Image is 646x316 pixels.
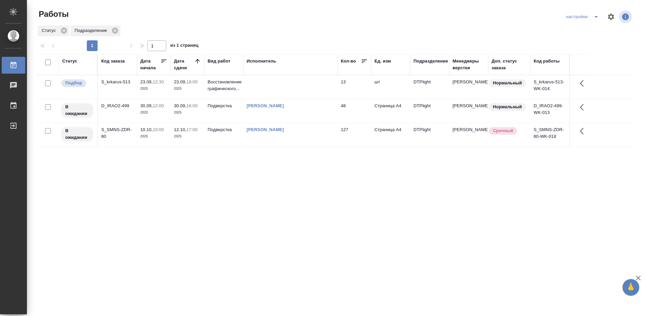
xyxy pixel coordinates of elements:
[453,103,485,109] p: [PERSON_NAME]
[453,126,485,133] p: [PERSON_NAME]
[61,79,94,88] div: Можно подбирать исполнителей
[622,279,639,296] button: 🙏
[174,58,194,71] div: Дата сдачи
[140,58,160,71] div: Дата начала
[174,85,201,92] p: 2025
[619,10,633,23] span: Посмотреть информацию
[65,127,89,141] p: В ожидании
[576,99,592,115] button: Здесь прячутся важные кнопки
[140,109,167,116] p: 2025
[153,103,164,108] p: 12:00
[530,123,569,147] td: S_SMNS-ZDR-80-WK-018
[247,58,276,65] div: Исполнитель
[174,133,201,140] p: 2025
[337,123,371,147] td: 127
[75,27,109,34] p: Подразделение
[38,26,69,36] div: Статус
[371,75,410,99] td: шт
[410,75,449,99] td: DTPlight
[140,127,153,132] p: 10.10,
[208,79,240,92] p: Восстановление графического...
[170,41,199,51] span: из 1 страниц
[186,79,198,84] p: 18:00
[153,127,164,132] p: 10:00
[247,103,284,108] a: [PERSON_NAME]
[371,123,410,147] td: Страница А4
[62,58,77,65] div: Статус
[576,75,592,91] button: Здесь прячутся важные кнопки
[492,58,527,71] div: Доп. статус заказа
[208,58,230,65] div: Вид работ
[101,103,134,109] div: D_IRAO2-499
[493,104,522,110] p: Нормальный
[140,133,167,140] p: 2025
[153,79,164,84] p: 12:30
[410,123,449,147] td: DTPlight
[410,99,449,123] td: DTPlight
[453,58,485,71] div: Менеджеры верстки
[530,75,569,99] td: S_krkarus-513-WK-014
[140,103,153,108] p: 30.09,
[576,123,592,139] button: Здесь прячутся важные кнопки
[371,99,410,123] td: Страница А4
[186,127,198,132] p: 17:00
[42,27,58,34] p: Статус
[374,58,391,65] div: Ед. изм
[493,127,513,134] p: Срочный
[186,103,198,108] p: 16:00
[174,79,186,84] p: 23.09,
[247,127,284,132] a: [PERSON_NAME]
[174,109,201,116] p: 2025
[174,127,186,132] p: 12.10,
[174,103,186,108] p: 30.09,
[530,99,569,123] td: D_IRAO2-499-WK-013
[534,58,560,65] div: Код работы
[453,79,485,85] p: [PERSON_NAME]
[71,26,120,36] div: Подразделение
[140,85,167,92] p: 2025
[337,75,371,99] td: 13
[101,58,125,65] div: Код заказа
[564,11,603,22] div: split button
[208,126,240,133] p: Подверстка
[140,79,153,84] p: 23.09,
[65,80,82,86] p: Подбор
[61,103,94,118] div: Исполнитель назначен, приступать к работе пока рано
[625,280,637,294] span: 🙏
[603,9,619,25] span: Настроить таблицу
[101,79,134,85] div: S_krkarus-513
[414,58,448,65] div: Подразделение
[101,126,134,140] div: S_SMNS-ZDR-80
[65,104,89,117] p: В ожидании
[493,80,522,86] p: Нормальный
[337,99,371,123] td: 48
[208,103,240,109] p: Подверстка
[341,58,356,65] div: Кол-во
[61,126,94,142] div: Исполнитель назначен, приступать к работе пока рано
[37,9,69,19] span: Работы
